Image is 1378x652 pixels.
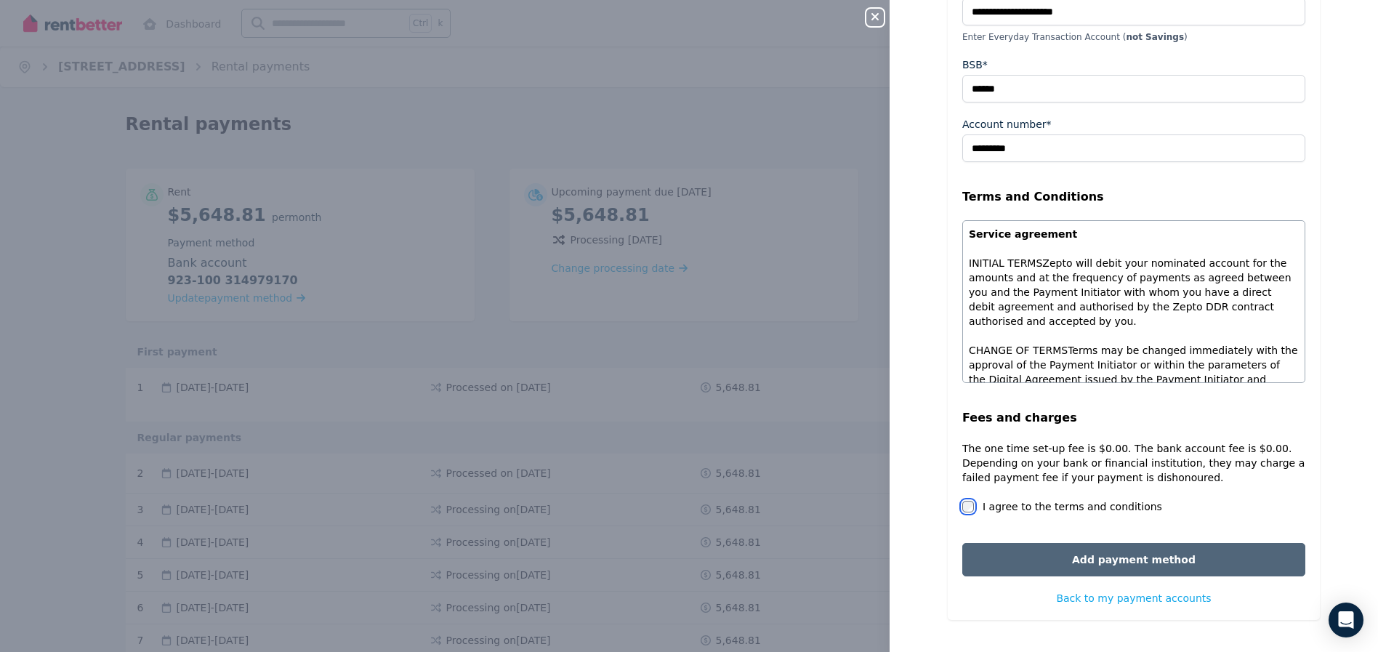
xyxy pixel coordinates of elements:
p: Service agreement [969,227,1299,241]
div: Open Intercom Messenger [1329,603,1363,637]
span: INITIAL TERMS [969,257,1042,269]
span: Back to my payment accounts [1056,592,1211,604]
label: Account number* [962,117,1052,132]
span: CHANGE OF TERMS [969,345,1068,356]
legend: Fees and charges [962,409,1305,427]
legend: Terms and Conditions [962,188,1305,206]
label: I agree to the terms and conditions [983,499,1162,514]
p: Terms may be changed immediately with the approval of the Payment Initiator or within the paramet... [969,343,1299,416]
p: Enter Everyday Transaction Account ( ) [962,31,1305,43]
p: Zepto will debit your nominated account for the amounts and at the frequency of payments as agree... [969,256,1299,329]
b: not Savings [1126,32,1184,42]
button: Add payment method [962,543,1305,576]
p: The one time set-up fee is $0.00. The bank account fee is $0.00. Depending on your bank or financ... [962,441,1305,485]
